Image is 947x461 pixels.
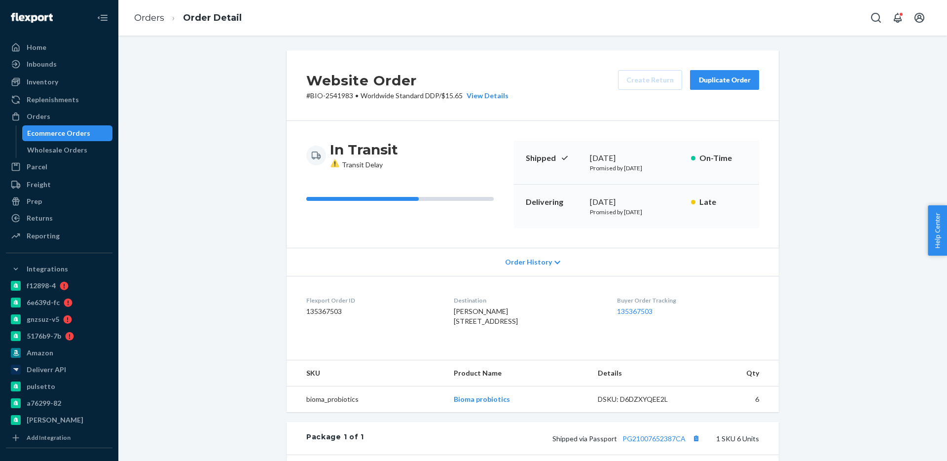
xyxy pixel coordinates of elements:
div: Ecommerce Orders [27,128,90,138]
button: Help Center [928,205,947,256]
p: Promised by [DATE] [590,164,683,172]
td: bioma_probiotics [287,386,446,413]
div: Integrations [27,264,68,274]
div: [PERSON_NAME] [27,415,83,425]
a: gnzsuz-v5 [6,311,112,327]
a: 6e639d-fc [6,295,112,310]
dd: 135367503 [306,307,438,316]
a: Parcel [6,159,112,175]
a: Ecommerce Orders [22,125,113,141]
button: Copy tracking number [690,432,702,445]
h2: Website Order [306,70,509,91]
div: DSKU: D6DZXYQEE2L [598,394,691,404]
a: 5176b9-7b [6,328,112,344]
p: Shipped [526,153,582,164]
div: Reporting [27,231,60,241]
div: Replenishments [27,95,79,105]
button: Duplicate Order [690,70,759,90]
div: Package 1 of 1 [306,432,364,445]
button: Open notifications [888,8,908,28]
a: pulsetto [6,379,112,394]
a: Orders [6,109,112,124]
a: Home [6,39,112,55]
p: On-Time [699,153,747,164]
div: Deliverr API [27,365,66,375]
span: [PERSON_NAME] [STREET_ADDRESS] [454,307,518,325]
div: 6e639d-fc [27,298,60,307]
div: a76299-82 [27,398,61,408]
a: a76299-82 [6,395,112,411]
button: Close Navigation [93,8,112,28]
a: Prep [6,193,112,209]
th: SKU [287,360,446,386]
a: f12898-4 [6,278,112,294]
a: [PERSON_NAME] [6,412,112,428]
button: View Details [463,91,509,101]
div: Parcel [27,162,47,172]
div: [DATE] [590,153,683,164]
a: Deliverr API [6,362,112,378]
div: gnzsuz-v5 [27,314,59,324]
a: Inbounds [6,56,112,72]
a: Amazon [6,345,112,361]
a: PG21007652387CA [622,434,686,443]
a: 135367503 [617,307,653,315]
div: Amazon [27,348,53,358]
div: Add Integration [27,433,71,442]
dt: Buyer Order Tracking [617,296,759,305]
ol: breadcrumbs [126,3,250,33]
button: Integrations [6,261,112,277]
a: Reporting [6,228,112,244]
div: Wholesale Orders [27,145,87,155]
th: Details [590,360,698,386]
th: Product Name [446,360,589,386]
div: Home [27,42,46,52]
h3: In Transit [330,141,398,158]
a: Inventory [6,74,112,90]
div: [DATE] [590,196,683,208]
a: Freight [6,177,112,192]
a: Returns [6,210,112,226]
div: pulsetto [27,382,55,391]
div: Prep [27,196,42,206]
div: Freight [27,180,51,190]
td: 6 [698,386,779,413]
div: f12898-4 [27,281,56,291]
a: Replenishments [6,92,112,108]
span: Order History [505,257,552,267]
img: Flexport logo [11,13,53,23]
button: Create Return [618,70,682,90]
dt: Destination [454,296,601,305]
p: Late [699,196,747,208]
a: Orders [134,12,164,23]
a: Order Detail [183,12,242,23]
div: Duplicate Order [698,75,751,85]
div: Returns [27,213,53,223]
a: Add Integration [6,432,112,444]
a: Wholesale Orders [22,142,113,158]
p: Delivering [526,196,582,208]
th: Qty [698,360,779,386]
button: Open account menu [910,8,929,28]
div: Orders [27,112,50,121]
p: # BIO-2541983 / $15.65 [306,91,509,101]
div: Inbounds [27,59,57,69]
div: 5176b9-7b [27,331,61,341]
span: Transit Delay [330,160,383,169]
span: Shipped via Passport [552,434,702,443]
span: Worldwide Standard DDP [361,91,439,100]
dt: Flexport Order ID [306,296,438,305]
button: Open Search Box [866,8,886,28]
div: 1 SKU 6 Units [364,432,759,445]
div: Inventory [27,77,58,87]
span: • [355,91,359,100]
a: Bioma probiotics [454,395,510,403]
p: Promised by [DATE] [590,208,683,216]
